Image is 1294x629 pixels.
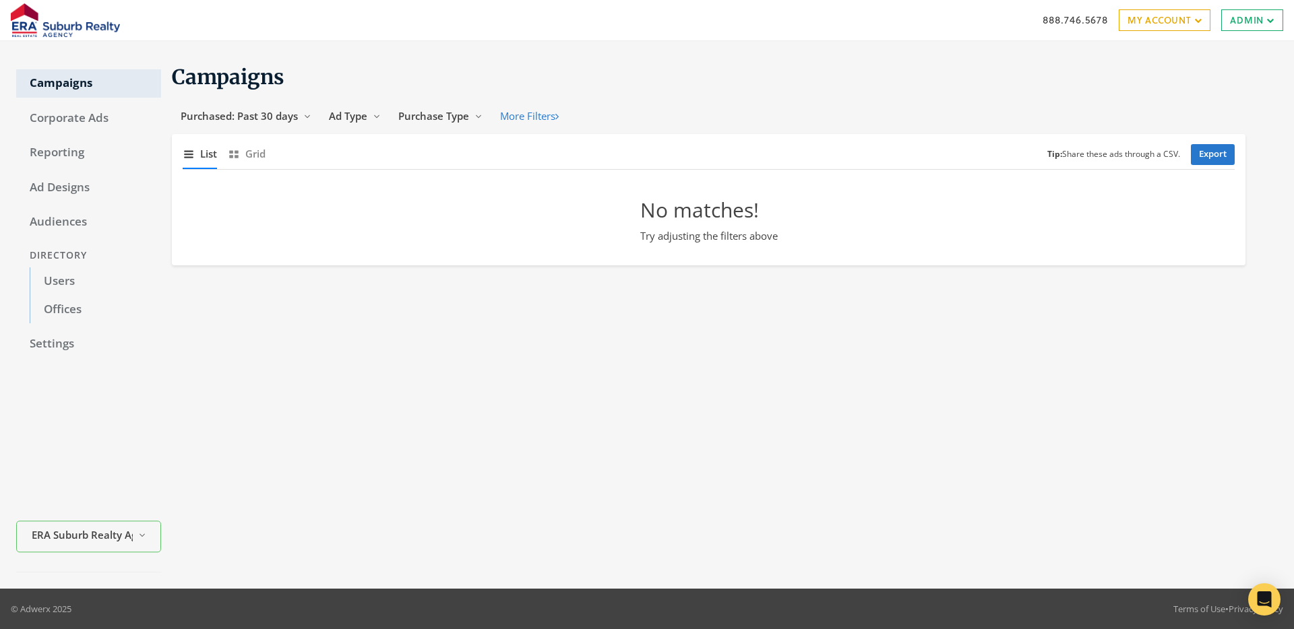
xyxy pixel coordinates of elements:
[1047,148,1062,160] b: Tip:
[1119,9,1210,31] a: My Account
[245,146,266,162] span: Grid
[1229,603,1283,615] a: Privacy Policy
[1043,13,1108,27] a: 888.746.5678
[11,602,71,616] p: © Adwerx 2025
[16,104,161,133] a: Corporate Ads
[1173,603,1225,615] a: Terms of Use
[172,64,284,90] span: Campaigns
[30,267,161,296] a: Users
[1047,148,1180,161] small: Share these ads through a CSV.
[398,109,469,123] span: Purchase Type
[491,104,567,129] button: More Filters
[228,139,266,168] button: Grid
[181,109,298,123] span: Purchased: Past 30 days
[640,197,778,223] h2: No matches!
[16,243,161,268] div: Directory
[11,3,120,37] img: Adwerx
[320,104,390,129] button: Ad Type
[16,139,161,167] a: Reporting
[172,104,320,129] button: Purchased: Past 30 days
[1173,602,1283,616] div: •
[183,139,217,168] button: List
[329,109,367,123] span: Ad Type
[1221,9,1283,31] a: Admin
[16,174,161,202] a: Ad Designs
[640,228,778,244] p: Try adjusting the filters above
[1191,144,1235,165] a: Export
[390,104,491,129] button: Purchase Type
[16,330,161,358] a: Settings
[16,69,161,98] a: Campaigns
[1248,583,1281,616] div: Open Intercom Messenger
[16,521,161,552] button: ERA Suburb Realty Agency
[32,527,133,543] span: ERA Suburb Realty Agency
[16,208,161,236] a: Audiences
[30,296,161,324] a: Offices
[200,146,217,162] span: List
